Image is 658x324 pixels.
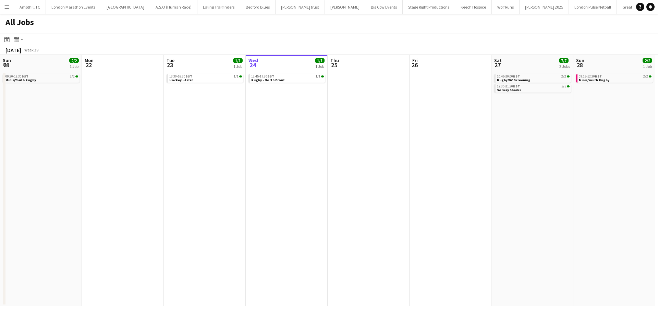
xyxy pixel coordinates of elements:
[167,57,174,63] span: Tue
[325,0,365,14] button: [PERSON_NAME]
[248,74,325,84] div: 12:45-17:30BST1/1Rugby - North Front
[234,75,239,78] span: 1/1
[513,74,520,79] span: BST
[251,75,274,78] span: 12:45-17:30
[497,84,570,92] a: 17:30-21:30BST5/5Solway Sharks
[497,85,520,88] span: 17:30-21:30
[166,61,174,69] span: 23
[70,64,78,69] div: 1 Job
[267,74,274,79] span: BST
[5,47,21,53] div: [DATE]
[595,74,602,79] span: BST
[579,78,609,82] span: Minis/Youth Rugby
[497,74,570,82] a: 10:45-20:00BST2/2Rugby WC Screening
[5,75,28,78] span: 09:30-12:30
[247,61,258,69] span: 24
[643,75,648,78] span: 2/2
[150,0,197,14] button: A.S.O (Human Race)
[561,75,566,78] span: 2/2
[321,75,324,77] span: 1/1
[248,57,258,63] span: Wed
[569,0,617,14] button: London Pulse Netball
[315,58,325,63] span: 1/1
[84,61,94,69] span: 22
[251,74,324,82] a: 12:45-17:30BST1/1Rugby - North Front
[493,61,502,69] span: 27
[5,78,36,82] span: Minis/Youth Rugby
[567,75,570,77] span: 2/2
[185,74,192,79] span: BST
[3,57,11,63] span: Sun
[233,64,242,69] div: 1 Job
[649,75,651,77] span: 2/2
[520,0,569,14] button: [PERSON_NAME] 2025
[576,57,584,63] span: Sun
[365,0,403,14] button: Big Cow Events
[22,74,28,79] span: BST
[197,0,240,14] button: Ealing Trailfinders
[412,57,418,63] span: Fri
[70,75,75,78] span: 2/2
[497,78,531,82] span: Rugby WC Screening
[167,74,243,84] div: 13:30-16:30BST1/1Hockey - Astro
[2,61,11,69] span: 21
[494,84,571,94] div: 17:30-21:30BST5/5Solway Sharks
[276,0,325,14] button: [PERSON_NAME] trust
[239,75,242,77] span: 1/1
[513,84,520,88] span: BST
[576,74,653,84] div: 09:15-12:30BST2/2Minis/Youth Rugby
[561,85,566,88] span: 5/5
[5,74,78,82] a: 09:30-12:30BST2/2Minis/Youth Rugby
[559,64,570,69] div: 2 Jobs
[169,74,242,82] a: 13:30-16:30BST1/1Hockey - Astro
[46,0,101,14] button: London Marathon Events
[14,0,46,14] button: Ampthill TC
[455,0,492,14] button: Keech Hospice
[316,75,320,78] span: 1/1
[69,58,79,63] span: 2/2
[567,85,570,87] span: 5/5
[169,78,194,82] span: Hockey - Astro
[494,57,502,63] span: Sat
[169,75,192,78] span: 13:30-16:30
[492,0,520,14] button: Wolf Runs
[643,64,652,69] div: 1 Job
[3,74,80,84] div: 09:30-12:30BST2/2Minis/Youth Rugby
[497,88,521,92] span: Solway Sharks
[23,47,40,52] span: Week 39
[575,61,584,69] span: 28
[75,75,78,77] span: 2/2
[101,0,150,14] button: [GEOGRAPHIC_DATA]
[559,58,569,63] span: 7/7
[330,57,339,63] span: Thu
[403,0,455,14] button: Stage Right Productions
[240,0,276,14] button: Bedford Blues
[579,75,602,78] span: 09:15-12:30
[251,78,285,82] span: Rugby - North Front
[411,61,418,69] span: 26
[643,58,652,63] span: 2/2
[233,58,243,63] span: 1/1
[497,75,520,78] span: 10:45-20:00
[329,61,339,69] span: 25
[315,64,324,69] div: 1 Job
[494,74,571,84] div: 10:45-20:00BST2/2Rugby WC Screening
[579,74,651,82] a: 09:15-12:30BST2/2Minis/Youth Rugby
[85,57,94,63] span: Mon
